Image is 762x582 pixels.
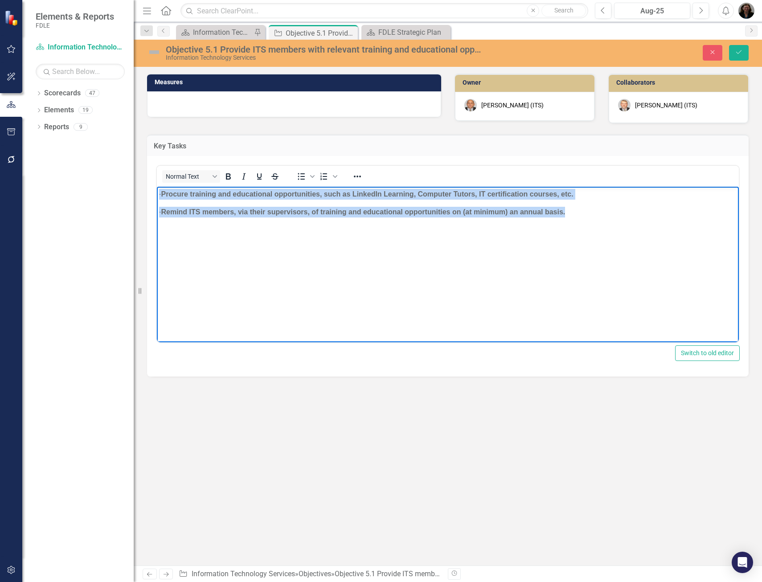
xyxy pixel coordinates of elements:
a: Elements [44,105,74,115]
img: Nicole Howard [738,3,754,19]
img: ClearPoint Strategy [4,10,20,26]
a: Reports [44,122,69,132]
a: Information Technology Services [36,42,125,53]
h3: Measures [155,79,437,86]
div: Objective 5.1 Provide ITS members with relevant training and educational opportunities to further... [166,45,483,54]
img: Joey Hornsby [464,99,477,111]
div: Bullet list [294,170,316,183]
div: » » [179,569,441,579]
div: 47 [85,90,99,97]
div: Open Intercom Messenger [732,552,753,573]
div: Aug-25 [617,6,687,16]
h3: Collaborators [616,79,744,86]
span: Elements & Reports [36,11,114,22]
button: Underline [252,170,267,183]
h3: Key Tasks [154,142,742,150]
div: Information Technology Services Landing Page [193,27,252,38]
button: Strikethrough [267,170,283,183]
div: 9 [74,123,88,131]
a: Information Technology Services Landing Page [178,27,252,38]
div: [PERSON_NAME] (ITS) [481,101,544,110]
input: Search Below... [36,64,125,79]
div: FDLE Strategic Plan [378,27,448,38]
div: Objective 5.1 Provide ITS members with relevant training and educational opportunities to further... [335,570,758,578]
button: Bold [221,170,236,183]
input: Search ClearPoint... [180,3,588,19]
img: Denver Gordon [618,99,631,111]
button: Reveal or hide additional toolbar items [350,170,365,183]
div: [PERSON_NAME] (ITS) [635,101,697,110]
button: Search [541,4,586,17]
button: Switch to old editor [675,345,740,361]
a: Information Technology Services [192,570,295,578]
button: Aug-25 [614,3,690,19]
button: Block Normal Text [162,170,220,183]
div: Numbered list [316,170,339,183]
img: Not Defined [147,45,161,59]
iframe: Rich Text Area [157,187,739,342]
h3: Owner [463,79,590,86]
div: Information Technology Services [166,54,483,61]
a: Objectives [299,570,331,578]
a: Scorecards [44,88,81,98]
span: Search [554,7,574,14]
small: FDLE [36,22,114,29]
span: Normal Text [166,173,209,180]
a: FDLE Strategic Plan [364,27,448,38]
div: 19 [78,107,93,114]
div: Objective 5.1 Provide ITS members with relevant training and educational opportunities to further... [286,28,356,39]
button: Italic [236,170,251,183]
